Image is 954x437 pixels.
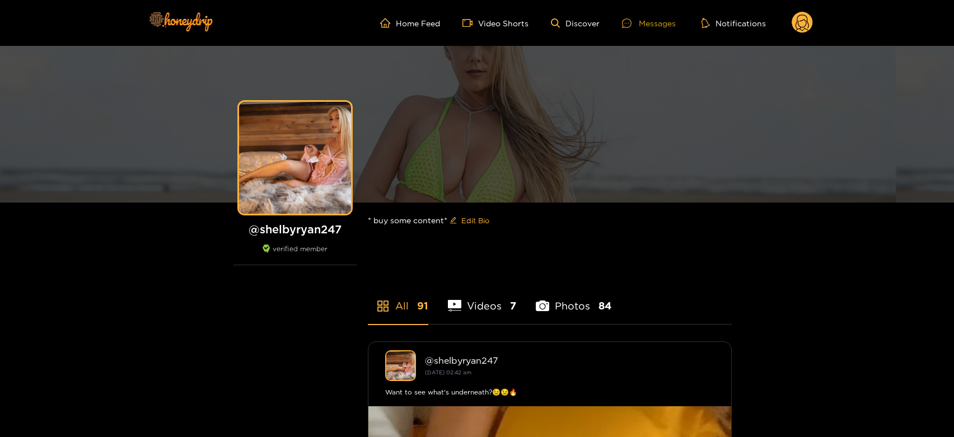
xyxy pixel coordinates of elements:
[698,17,769,29] button: Notifications
[622,17,676,30] div: Messages
[425,369,471,375] small: [DATE] 02:42 am
[233,222,357,236] h1: @ shelbyryan247
[380,18,396,28] span: home
[450,217,457,225] span: edit
[448,274,516,324] li: Videos
[385,387,714,398] div: Want to see what's underneath?😉😉🔥
[385,350,416,381] img: shelbyryan247
[510,299,516,313] span: 7
[461,215,489,226] span: Edit Bio
[447,212,492,229] button: editEdit Bio
[417,299,428,313] span: 91
[462,18,529,28] a: Video Shorts
[376,299,390,313] span: appstore
[368,274,428,324] li: All
[536,274,611,324] li: Photos
[380,18,440,28] a: Home Feed
[598,299,611,313] span: 84
[425,355,714,365] div: @ shelbyryan247
[462,18,478,28] span: video-camera
[233,245,357,265] div: verified member
[551,18,600,28] a: Discover
[368,203,732,238] div: * buy some content*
